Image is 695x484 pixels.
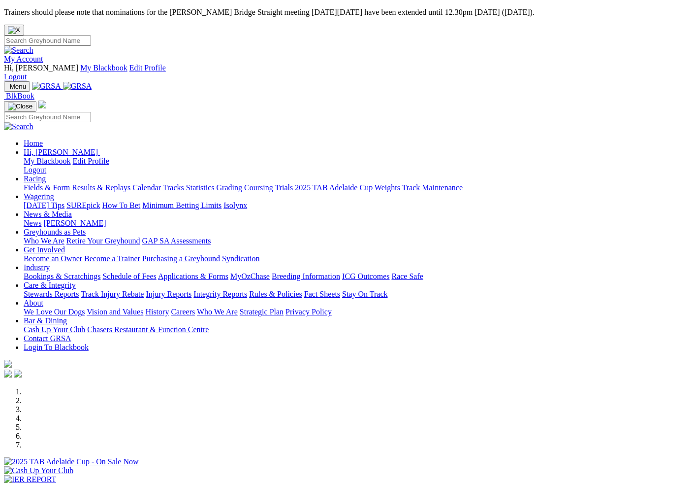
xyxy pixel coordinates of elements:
[14,370,22,378] img: twitter.svg
[24,272,691,281] div: Industry
[24,343,89,351] a: Login To Blackbook
[4,81,30,92] button: Toggle navigation
[240,308,284,316] a: Strategic Plan
[84,254,140,263] a: Become a Trainer
[4,8,691,17] p: Trainers should please note that nominations for the [PERSON_NAME] Bridge Straight meeting [DATE]...
[272,272,340,280] a: Breeding Information
[24,254,82,263] a: Become an Owner
[4,370,12,378] img: facebook.svg
[24,325,691,334] div: Bar & Dining
[163,183,184,192] a: Tracks
[43,219,106,227] a: [PERSON_NAME]
[24,148,100,156] a: Hi, [PERSON_NAME]
[24,290,79,298] a: Stewards Reports
[24,254,691,263] div: Get Involved
[4,64,78,72] span: Hi, [PERSON_NAME]
[24,316,67,325] a: Bar & Dining
[4,25,24,35] button: Close
[24,183,691,192] div: Racing
[4,64,691,81] div: My Account
[10,83,26,90] span: Menu
[244,183,273,192] a: Coursing
[24,219,691,228] div: News & Media
[24,245,65,254] a: Get Involved
[295,183,373,192] a: 2025 TAB Adelaide Cup
[73,157,109,165] a: Edit Profile
[285,308,332,316] a: Privacy Policy
[197,308,238,316] a: Who We Are
[24,308,691,316] div: About
[24,157,71,165] a: My Blackbook
[342,290,387,298] a: Stay On Track
[217,183,242,192] a: Grading
[4,122,33,131] img: Search
[132,183,161,192] a: Calendar
[24,183,70,192] a: Fields & Form
[275,183,293,192] a: Trials
[142,237,211,245] a: GAP SA Assessments
[4,475,56,484] img: IER REPORT
[66,237,140,245] a: Retire Your Greyhound
[24,139,43,147] a: Home
[391,272,423,280] a: Race Safe
[4,55,43,63] a: My Account
[129,64,166,72] a: Edit Profile
[24,263,50,272] a: Industry
[24,299,43,307] a: About
[304,290,340,298] a: Fact Sheets
[193,290,247,298] a: Integrity Reports
[4,92,34,100] a: BlkBook
[24,237,64,245] a: Who We Are
[24,148,98,156] span: Hi, [PERSON_NAME]
[81,290,144,298] a: Track Injury Rebate
[4,457,139,466] img: 2025 TAB Adelaide Cup - On Sale Now
[158,272,228,280] a: Applications & Forms
[6,92,34,100] span: BlkBook
[4,466,73,475] img: Cash Up Your Club
[24,192,54,201] a: Wagering
[24,201,64,209] a: [DATE] Tips
[4,101,36,112] button: Toggle navigation
[24,219,41,227] a: News
[24,281,76,289] a: Care & Integrity
[8,103,32,110] img: Close
[4,46,33,55] img: Search
[4,35,91,46] input: Search
[24,174,46,183] a: Racing
[24,228,86,236] a: Greyhounds as Pets
[249,290,302,298] a: Rules & Policies
[375,183,400,192] a: Weights
[4,112,91,122] input: Search
[142,254,220,263] a: Purchasing a Greyhound
[87,308,143,316] a: Vision and Values
[24,334,71,343] a: Contact GRSA
[24,272,100,280] a: Bookings & Scratchings
[8,26,20,34] img: X
[24,290,691,299] div: Care & Integrity
[66,201,100,209] a: SUREpick
[24,325,85,334] a: Cash Up Your Club
[32,82,61,91] img: GRSA
[4,360,12,368] img: logo-grsa-white.png
[4,72,27,81] a: Logout
[186,183,215,192] a: Statistics
[24,210,72,218] a: News & Media
[80,64,127,72] a: My Blackbook
[63,82,92,91] img: GRSA
[223,201,247,209] a: Isolynx
[24,201,691,210] div: Wagering
[102,272,156,280] a: Schedule of Fees
[222,254,259,263] a: Syndication
[87,325,209,334] a: Chasers Restaurant & Function Centre
[145,308,169,316] a: History
[102,201,141,209] a: How To Bet
[142,201,221,209] a: Minimum Betting Limits
[72,183,130,192] a: Results & Replays
[24,237,691,245] div: Greyhounds as Pets
[402,183,463,192] a: Track Maintenance
[24,166,46,174] a: Logout
[38,101,46,108] img: logo-grsa-white.png
[24,157,691,174] div: Hi, [PERSON_NAME]
[230,272,270,280] a: MyOzChase
[171,308,195,316] a: Careers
